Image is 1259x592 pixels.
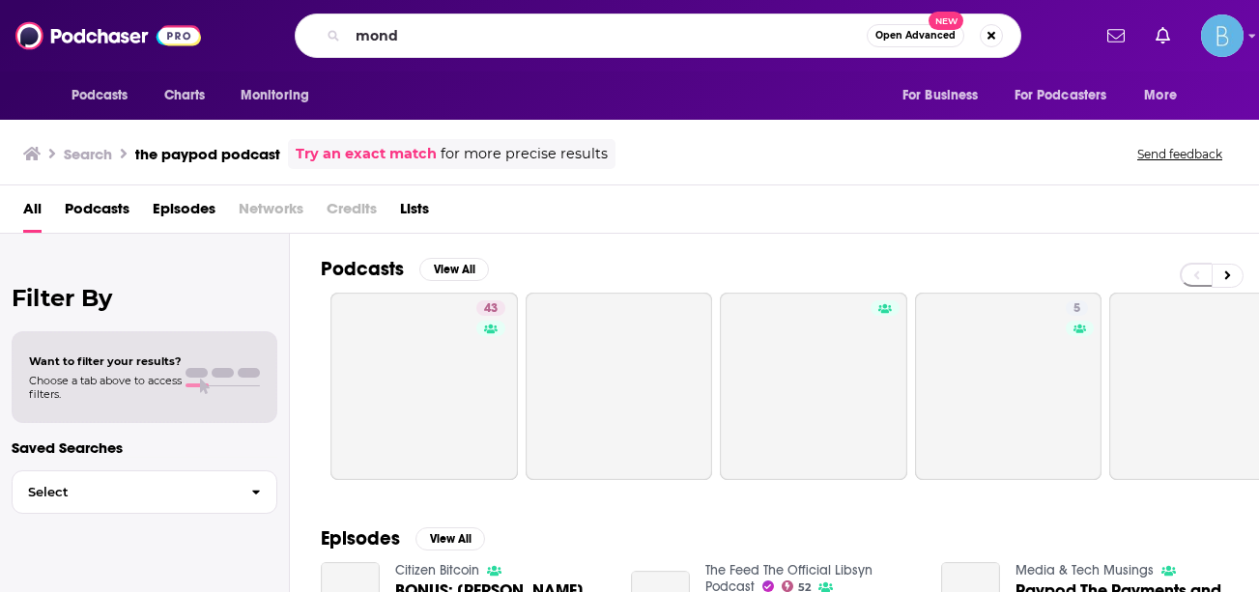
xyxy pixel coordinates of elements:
span: 52 [798,583,811,592]
button: open menu [1130,77,1201,114]
span: Credits [327,193,377,233]
button: Select [12,470,277,514]
h2: Filter By [12,284,277,312]
a: PodcastsView All [321,257,489,281]
button: open menu [227,77,334,114]
img: User Profile [1201,14,1244,57]
a: Show notifications dropdown [1148,19,1178,52]
a: Show notifications dropdown [1100,19,1132,52]
a: Charts [152,77,217,114]
a: 43 [476,300,505,316]
a: Try an exact match [296,143,437,165]
a: Citizen Bitcoin [395,562,479,578]
span: Logged in as BLASTmedia [1201,14,1244,57]
button: open menu [58,77,154,114]
a: 5 [915,293,1102,480]
span: Podcasts [72,82,129,109]
div: Search podcasts, credits, & more... [295,14,1021,58]
span: Open Advanced [875,31,956,41]
span: Networks [239,193,303,233]
button: Show profile menu [1201,14,1244,57]
span: Select [13,486,236,498]
input: Search podcasts, credits, & more... [348,20,867,51]
button: open menu [1002,77,1135,114]
a: Podcasts [65,193,129,233]
span: Choose a tab above to access filters. [29,374,182,401]
a: EpisodesView All [321,526,485,550]
a: 43 [330,293,518,480]
h3: Search [64,145,112,163]
span: 43 [484,299,498,319]
h3: the paypod podcast [135,145,280,163]
a: 52 [782,580,812,592]
span: More [1144,82,1177,109]
p: Saved Searches [12,438,277,457]
button: View All [415,527,485,550]
span: Monitoring [241,82,309,109]
button: Send feedback [1131,146,1228,162]
a: Media & Tech Musings [1016,562,1154,578]
img: Podchaser - Follow, Share and Rate Podcasts [15,17,201,54]
span: Charts [164,82,206,109]
a: All [23,193,42,233]
button: Open AdvancedNew [867,24,964,47]
span: Want to filter your results? [29,354,182,368]
h2: Episodes [321,526,400,550]
button: open menu [889,77,1003,114]
button: View All [419,258,489,281]
span: New [929,12,963,30]
h2: Podcasts [321,257,404,281]
span: for more precise results [441,143,608,165]
a: Lists [400,193,429,233]
span: For Business [902,82,979,109]
a: 5 [1066,300,1088,316]
a: Episodes [153,193,215,233]
span: 5 [1073,299,1080,319]
span: For Podcasters [1015,82,1107,109]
